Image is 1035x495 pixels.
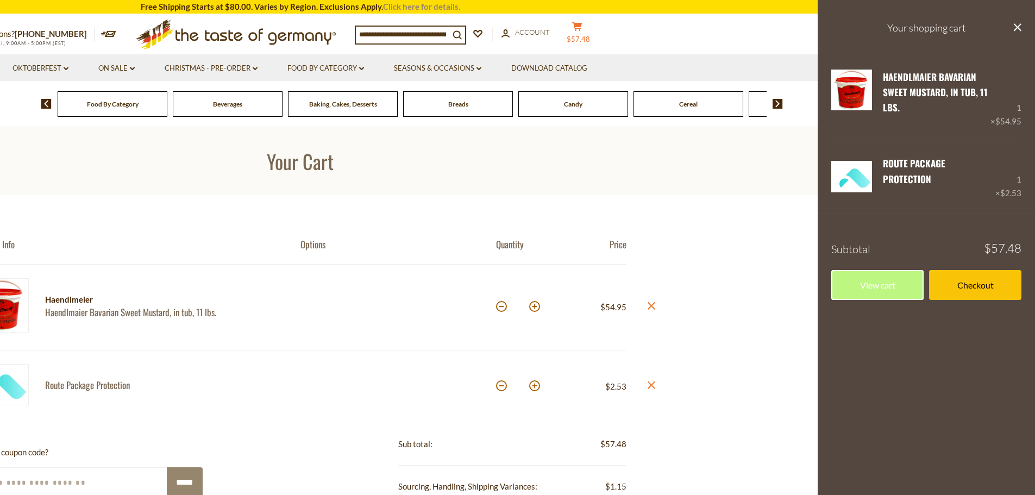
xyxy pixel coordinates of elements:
a: Food By Category [87,100,139,108]
button: $57.48 [561,21,594,48]
span: Sub total: [398,439,432,449]
span: $57.48 [567,35,590,43]
span: $54.95 [995,116,1021,126]
span: Sourcing, Handling, Shipping Variances: [398,481,537,491]
a: Haendlmaier Bavarian Sweet Mustard, in tub, 11 lbs. [883,70,988,115]
img: Green Package Protection [831,156,872,197]
span: Account [515,28,550,36]
span: $57.48 [984,242,1021,254]
a: Christmas - PRE-ORDER [165,62,258,74]
span: Subtotal [831,242,870,256]
div: Quantity [496,239,561,250]
a: Green Package Protection [831,156,872,200]
span: $57.48 [600,437,626,451]
a: Haendlmaier Bavarian Sweet Mustard, in tub, 11 lbs. [831,70,872,129]
span: $2.53 [1000,188,1021,198]
div: 1 × [990,70,1021,129]
a: On Sale [98,62,135,74]
a: Seasons & Occasions [394,62,481,74]
span: $54.95 [600,302,626,312]
a: Route Package Protection [45,379,281,391]
a: Download Catalog [511,62,587,74]
a: Cereal [679,100,698,108]
div: 1 × [995,156,1021,200]
a: Haendlmaier Bavarian Sweet Mustard, in tub, 11 lbs. [45,306,281,318]
a: Route Package Protection [883,156,945,185]
div: Price [561,239,626,250]
a: Oktoberfest [12,62,68,74]
a: Beverages [213,100,242,108]
a: Food By Category [287,62,364,74]
img: previous arrow [41,99,52,109]
span: $2.53 [605,381,626,391]
div: Haendlmeier [45,293,281,306]
a: Candy [564,100,582,108]
a: Click here for details. [383,2,460,11]
img: next arrow [773,99,783,109]
a: Baking, Cakes, Desserts [309,100,377,108]
a: Checkout [929,270,1021,300]
a: Account [501,27,550,39]
a: Breads [448,100,468,108]
span: $1.15 [605,480,626,493]
img: Haendlmaier Bavarian Sweet Mustard, in tub, 11 lbs. [831,70,872,110]
a: View cart [831,270,924,300]
div: Options [300,239,496,250]
a: [PHONE_NUMBER] [15,29,87,39]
